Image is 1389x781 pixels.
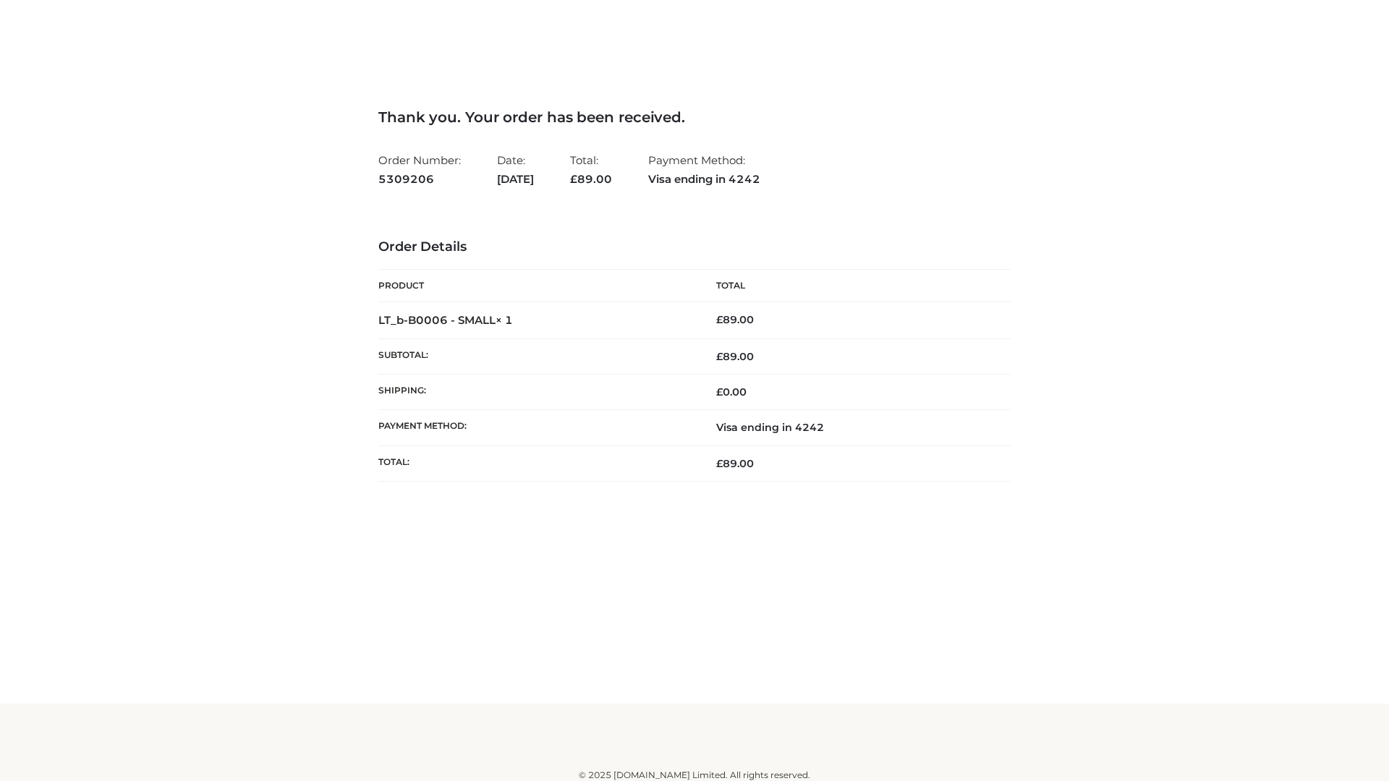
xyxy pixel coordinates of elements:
span: £ [570,172,577,186]
th: Payment method: [378,410,694,445]
span: £ [716,350,723,363]
strong: LT_b-B0006 - SMALL [378,313,513,327]
strong: Visa ending in 4242 [648,170,760,189]
strong: 5309206 [378,170,461,189]
span: 89.00 [716,457,754,470]
h3: Thank you. Your order has been received. [378,108,1011,126]
th: Shipping: [378,375,694,410]
span: £ [716,313,723,326]
li: Total: [570,148,612,192]
li: Order Number: [378,148,461,192]
bdi: 89.00 [716,313,754,326]
th: Total [694,270,1011,302]
span: £ [716,457,723,470]
span: 89.00 [716,350,754,363]
li: Date: [497,148,534,192]
li: Payment Method: [648,148,760,192]
span: £ [716,385,723,398]
td: Visa ending in 4242 [694,410,1011,445]
strong: [DATE] [497,170,534,189]
strong: × 1 [496,313,513,327]
th: Total: [378,445,694,481]
bdi: 0.00 [716,385,747,398]
th: Product [378,270,694,302]
h3: Order Details [378,239,1011,255]
th: Subtotal: [378,338,694,374]
span: 89.00 [570,172,612,186]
